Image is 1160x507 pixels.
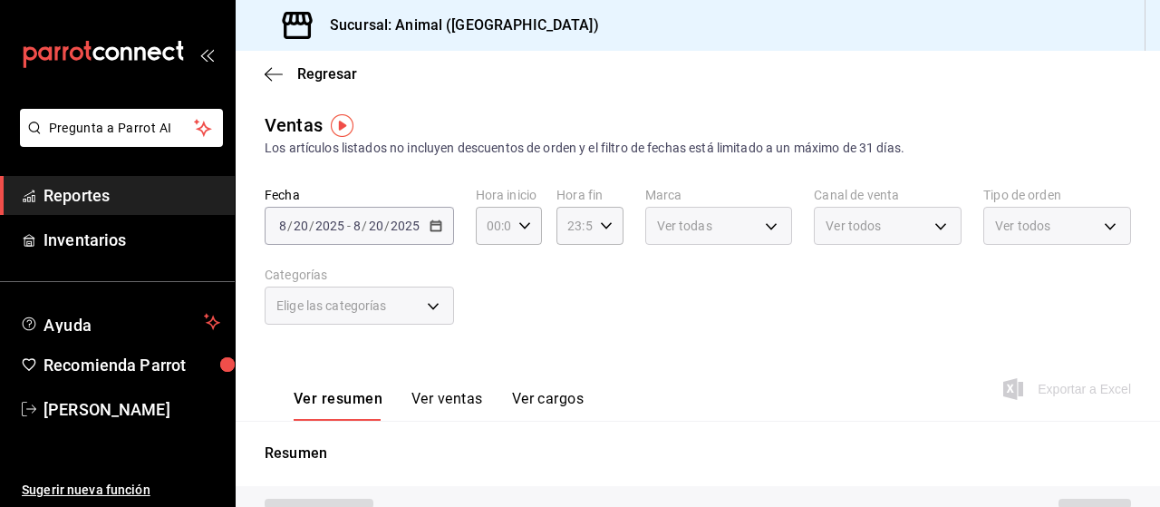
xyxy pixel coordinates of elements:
[13,132,223,151] a: Pregunta a Parrot AI
[384,219,390,233] span: /
[657,217,712,235] span: Ver todas
[20,109,223,147] button: Pregunta a Parrot AI
[512,390,585,421] button: Ver cargos
[309,219,314,233] span: /
[43,311,197,333] span: Ayuda
[331,114,353,137] img: Tooltip marker
[814,189,962,201] label: Canal de venta
[43,228,220,252] span: Inventarios
[278,219,287,233] input: --
[287,219,293,233] span: /
[294,390,584,421] div: navigation tabs
[293,219,309,233] input: --
[368,219,384,233] input: --
[390,219,420,233] input: ----
[265,139,1131,158] div: Los artículos listados no incluyen descuentos de orden y el filtro de fechas está limitado a un m...
[826,217,881,235] span: Ver todos
[297,65,357,83] span: Regresar
[49,119,195,138] span: Pregunta a Parrot AI
[265,65,357,83] button: Regresar
[983,189,1131,201] label: Tipo de orden
[43,353,220,377] span: Recomienda Parrot
[347,219,351,233] span: -
[476,189,542,201] label: Hora inicio
[556,189,623,201] label: Hora fin
[265,443,1131,464] p: Resumen
[276,297,387,315] span: Elige las categorías
[265,112,323,139] div: Ventas
[995,217,1050,235] span: Ver todos
[265,268,454,281] label: Categorías
[265,189,454,201] label: Fecha
[43,183,220,208] span: Reportes
[22,481,220,500] span: Sugerir nueva función
[315,15,599,36] h3: Sucursal: Animal ([GEOGRAPHIC_DATA])
[411,390,483,421] button: Ver ventas
[314,219,345,233] input: ----
[362,219,367,233] span: /
[353,219,362,233] input: --
[199,47,214,62] button: open_drawer_menu
[43,397,220,422] span: [PERSON_NAME]
[294,390,382,421] button: Ver resumen
[645,189,793,201] label: Marca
